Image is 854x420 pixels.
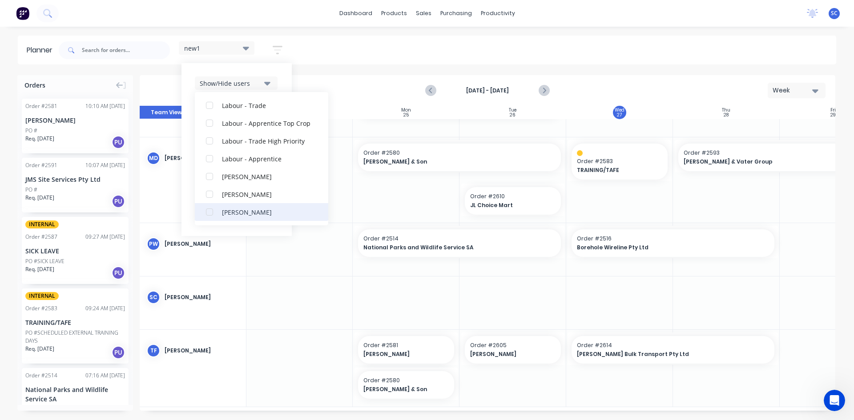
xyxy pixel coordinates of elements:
[25,385,125,404] div: National Parks and Wildlife Service SA
[147,237,160,251] div: PW
[25,318,125,327] div: TRAINING/TAFE
[200,79,262,88] div: Show/Hide users
[25,127,37,135] div: PO #
[363,350,440,358] span: [PERSON_NAME]
[363,385,440,393] span: [PERSON_NAME] & Son
[470,192,556,200] span: Order # 2610
[25,161,57,169] div: Order # 2591
[140,106,193,119] button: Team View
[85,161,125,169] div: 10:07 AM [DATE]
[147,291,160,304] div: SC
[112,195,125,208] div: PU
[831,9,838,17] span: SC
[363,244,536,252] span: National Parks and Wildlife Service SA
[27,45,57,56] div: Planner
[222,136,311,145] div: Labour - Trade High Priority
[470,350,547,358] span: [PERSON_NAME]
[25,265,54,273] span: Req. [DATE]
[85,372,125,380] div: 07:16 AM [DATE]
[577,235,769,243] span: Order # 2516
[830,113,836,117] div: 29
[724,113,729,117] div: 28
[577,157,662,165] span: Order # 2583
[510,113,516,117] div: 26
[165,293,239,301] div: [PERSON_NAME]
[112,346,125,359] div: PU
[165,154,239,162] div: [PERSON_NAME]
[577,341,769,349] span: Order # 2614
[25,329,125,345] div: PO #SCHEDULED EXTERNAL TRAINING DAYS
[25,116,125,125] div: [PERSON_NAME]
[615,108,624,113] div: Wed
[436,7,476,20] div: purchasing
[147,344,160,357] div: TF
[25,186,37,194] div: PO #
[363,149,556,157] span: Order # 2580
[165,347,239,355] div: [PERSON_NAME]
[25,220,59,228] span: INTERNAL
[577,350,750,358] span: [PERSON_NAME] Bulk Transport Pty Ltd
[25,246,125,256] div: SICK LEAVE
[165,240,239,248] div: [PERSON_NAME]
[25,194,54,202] span: Req. [DATE]
[470,341,556,349] span: Order # 2605
[25,257,64,265] div: PO #SICK LEAVE
[222,118,311,128] div: Labour - Apprentice Top Crop
[476,7,520,20] div: productivity
[824,390,845,411] iframe: Intercom live chat
[470,201,547,209] span: JL Choice Mart
[85,233,125,241] div: 09:27 AM [DATE]
[112,136,125,149] div: PU
[147,152,160,165] div: MD
[195,76,278,90] button: Show/Hide users
[363,376,449,384] span: Order # 2580
[222,189,311,199] div: [PERSON_NAME]
[25,292,59,300] span: INTERNAL
[377,7,411,20] div: products
[363,235,556,243] span: Order # 2514
[82,41,170,59] input: Search for orders...
[85,304,125,312] div: 09:24 AM [DATE]
[830,108,836,113] div: Fri
[222,154,311,163] div: Labour - Apprentice
[25,372,57,380] div: Order # 2514
[25,135,54,143] span: Req. [DATE]
[773,86,814,95] div: Week
[722,108,730,113] div: Thu
[184,44,200,53] span: new1
[25,102,57,110] div: Order # 2581
[443,87,532,95] strong: [DATE] - [DATE]
[112,266,125,280] div: PU
[16,7,29,20] img: Factory
[25,175,125,184] div: JMS Site Services Pty Ltd
[509,108,516,113] div: Tue
[363,341,449,349] span: Order # 2581
[24,80,45,90] span: Orders
[401,108,411,113] div: Mon
[25,233,57,241] div: Order # 2587
[25,345,54,353] span: Req. [DATE]
[335,7,377,20] a: dashboard
[768,83,826,98] button: Week
[617,113,622,117] div: 27
[85,102,125,110] div: 10:10 AM [DATE]
[577,244,750,252] span: Borehole Wireline Pty Ltd
[577,166,654,174] span: TRAINING/TAFE
[25,304,57,312] div: Order # 2583
[363,158,536,166] span: [PERSON_NAME] & Son
[222,172,311,181] div: [PERSON_NAME]
[222,207,311,216] div: [PERSON_NAME]
[411,7,436,20] div: sales
[222,83,311,92] div: Labour - Apprentice High Priority
[222,100,311,110] div: Labour - Trade
[403,113,409,117] div: 25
